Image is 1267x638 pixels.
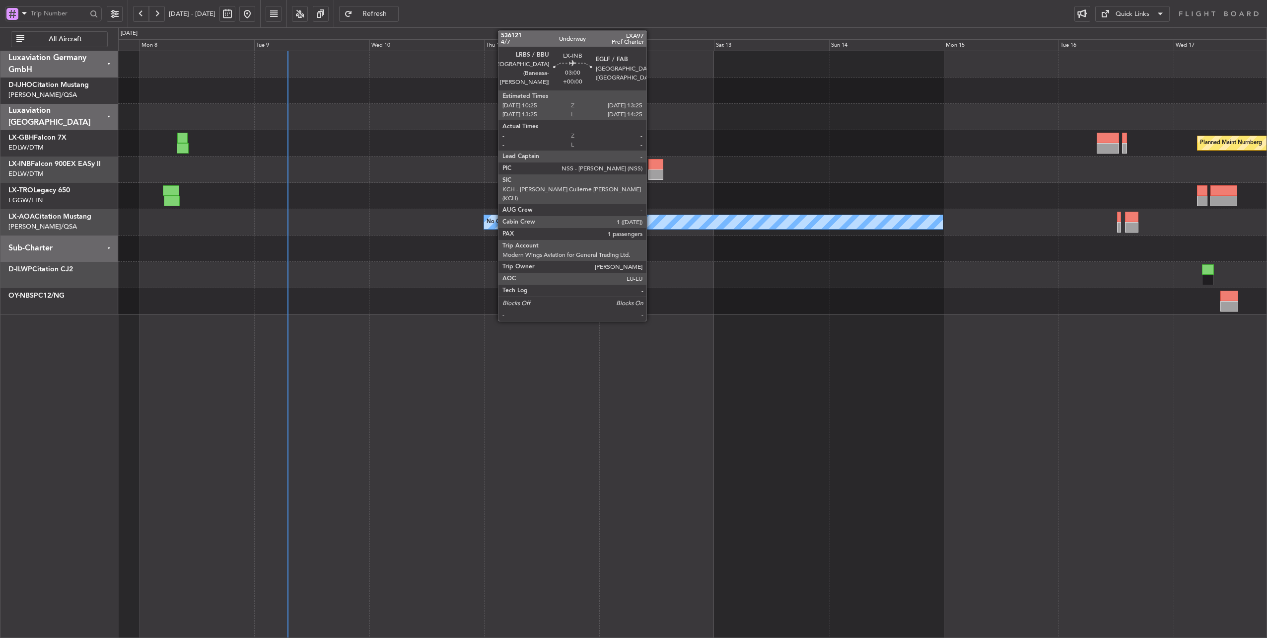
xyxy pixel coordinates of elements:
a: D-ILWPCitation CJ2 [8,266,73,273]
div: Tue 16 [1058,39,1173,51]
span: LX-TRO [8,187,33,194]
a: D-IJHOCitation Mustang [8,81,89,88]
a: LX-GBHFalcon 7X [8,134,67,141]
div: [DATE] [121,29,138,38]
div: Sat 13 [714,39,829,51]
div: Thu 11 [484,39,599,51]
a: [PERSON_NAME]/QSA [8,222,77,231]
button: Quick Links [1095,6,1170,22]
span: D-IJHO [8,81,32,88]
div: Mon 8 [140,39,254,51]
button: All Aircraft [11,31,108,47]
div: Mon 15 [944,39,1058,51]
span: LX-GBH [8,134,34,141]
button: Refresh [339,6,399,22]
a: OY-NBSPC12/NG [8,292,65,299]
span: All Aircraft [26,36,104,43]
input: Trip Number [31,6,87,21]
a: EDLW/DTM [8,143,44,152]
div: Sun 14 [829,39,944,51]
a: EDLW/DTM [8,169,44,178]
div: Tue 9 [254,39,369,51]
div: Planned Maint Nurnberg [1200,136,1262,151]
div: Fri 12 [599,39,714,51]
span: LX-AOA [8,213,35,220]
span: D-ILWP [8,266,32,273]
div: Quick Links [1116,9,1149,19]
a: LX-TROLegacy 650 [8,187,70,194]
a: EGGW/LTN [8,196,43,205]
span: LX-INB [8,160,31,167]
span: [DATE] - [DATE] [169,9,215,18]
div: No Crew [PERSON_NAME] [487,215,556,230]
span: OY-NBS [8,292,34,299]
a: [PERSON_NAME]/QSA [8,90,77,99]
span: Refresh [354,10,395,17]
a: LX-AOACitation Mustang [8,213,91,220]
a: LX-INBFalcon 900EX EASy II [8,160,101,167]
div: Wed 10 [369,39,484,51]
